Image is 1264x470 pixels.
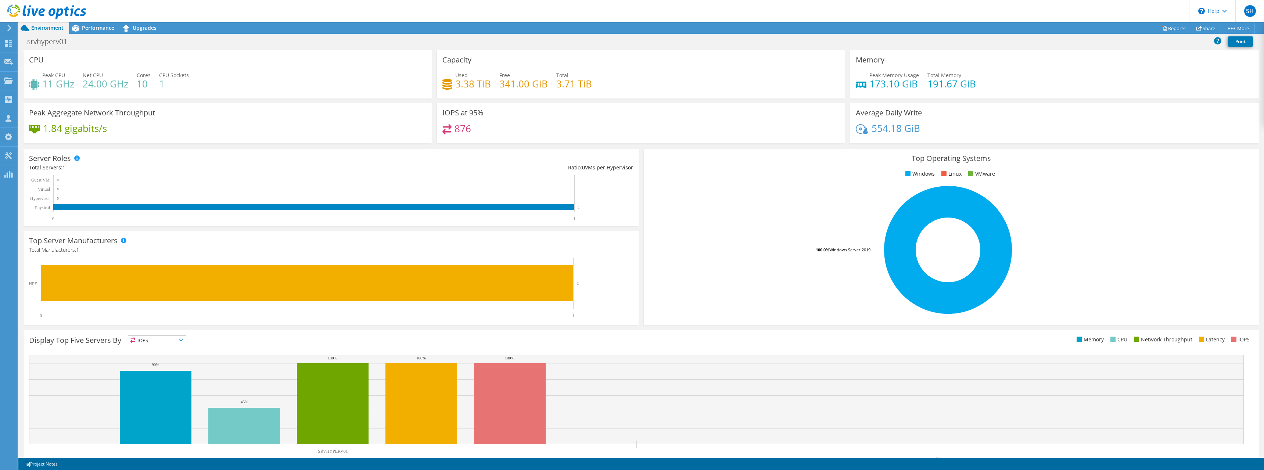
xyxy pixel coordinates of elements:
a: Print [1228,36,1253,47]
text: 1 [577,281,579,286]
h3: Capacity [442,56,471,64]
h4: 3.38 TiB [455,80,491,88]
h4: 554.18 GiB [872,124,920,132]
span: Free [499,72,510,79]
div: Total Servers: [29,164,331,172]
span: Net CPU [83,72,103,79]
h4: 191.67 GiB [927,80,976,88]
span: IOPS [128,336,186,345]
a: Reports [1156,22,1191,34]
div: Ratio: VMs per Hypervisor [331,164,633,172]
text: Hypervisor [30,196,50,201]
li: Windows [904,170,935,178]
span: Performance [82,24,114,31]
text: Virtual [38,187,50,192]
svg: \n [1198,8,1205,14]
a: Project Notes [20,459,63,469]
a: More [1221,22,1255,34]
h3: Average Daily Write [856,109,922,117]
text: 45% [241,399,248,404]
span: Upgrades [133,24,157,31]
h4: 24.00 GHz [83,80,128,88]
h4: 1.84 gigabits/s [43,124,107,132]
h4: 10 [137,80,151,88]
text: 1 [578,206,580,209]
h3: Peak Aggregate Network Throughput [29,109,155,117]
text: 100% [416,356,426,360]
tspan: Windows Server 2019 [829,247,870,252]
h3: Top Operating Systems [649,154,1253,162]
span: Environment [31,24,64,31]
span: Cores [137,72,151,79]
h4: 876 [455,125,471,133]
span: SH [1244,5,1256,17]
h3: Top Server Manufacturers [29,237,118,245]
li: Network Throughput [1132,336,1192,344]
span: Total Memory [927,72,961,79]
li: VMware [966,170,995,178]
h3: Server Roles [29,154,71,162]
text: HPE [29,281,37,286]
text: Other [935,456,945,462]
h1: srvhyperv01 [24,37,79,46]
text: 0 [57,178,59,182]
span: CPU Sockets [159,72,189,79]
span: 1 [62,164,65,171]
text: Physical [35,205,50,210]
span: Used [455,72,468,79]
h3: CPU [29,56,44,64]
text: 0 [40,313,42,318]
span: 1 [76,246,79,253]
span: 0 [582,164,585,171]
text: 0 [57,187,59,191]
span: Total [556,72,568,79]
h4: 341.00 GiB [499,80,548,88]
text: SRVHYPERV01 [318,449,348,454]
h4: 1 [159,80,189,88]
text: 0 [52,216,54,221]
a: Share [1191,22,1221,34]
text: Guest VM [31,177,50,183]
li: Linux [940,170,962,178]
h4: 11 GHz [42,80,74,88]
text: 0 [57,197,59,200]
h4: Total Manufacturers: [29,246,633,254]
h3: IOPS at 95% [442,109,484,117]
text: 1 [573,216,575,221]
text: 100% [328,356,337,360]
span: Peak CPU [42,72,65,79]
text: 90% [152,362,159,367]
text: 1 [572,313,574,318]
span: Peak Memory Usage [869,72,919,79]
li: Memory [1075,336,1104,344]
tspan: 100.0% [816,247,829,252]
h4: 173.10 GiB [869,80,919,88]
li: CPU [1109,336,1127,344]
text: 100% [505,356,514,360]
h3: Memory [856,56,884,64]
h4: 3.71 TiB [556,80,592,88]
li: IOPS [1229,336,1250,344]
li: Latency [1197,336,1225,344]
